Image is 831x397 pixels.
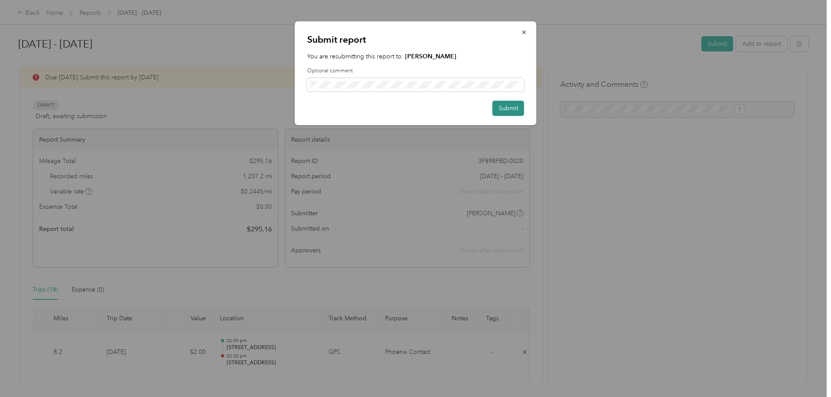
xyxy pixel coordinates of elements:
[782,348,831,397] iframe: Everlance-gr Chat Button Frame
[307,52,524,61] p: You are resubmitting this report to:
[405,53,456,60] strong: [PERSON_NAME]
[307,67,524,75] label: Optional comment
[493,101,524,116] button: Submit
[307,34,524,46] p: Submit report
